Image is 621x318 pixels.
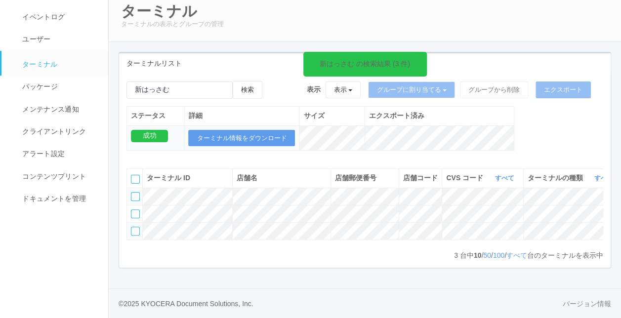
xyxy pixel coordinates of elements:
[536,81,591,98] button: エクスポート
[454,250,603,261] p: 台中 / / / 台のターミナルを表示中
[460,81,528,98] button: グループから削除
[594,174,616,182] a: すべて
[20,60,58,68] span: ターミナル
[1,120,117,143] a: クライアントリンク
[1,98,117,120] a: メンテナンス通知
[20,105,79,113] span: メンテナンス通知
[119,53,611,74] div: ターミナルリスト
[493,173,519,183] button: すべて
[493,251,504,259] a: 100
[303,111,361,121] div: サイズ
[131,130,168,142] div: 成功
[188,130,295,147] button: ターミナル情報をダウンロード
[121,3,609,19] h2: ターミナル
[591,173,618,183] button: すべて
[403,174,438,182] span: 店舗コード
[237,174,257,182] span: 店舗名
[233,81,262,99] button: 検索
[20,35,50,43] span: ユーザー
[1,165,117,188] a: コンテンツプリント
[1,188,117,210] a: ドキュメントを管理
[1,51,117,76] a: ターミナル
[369,111,510,121] div: エクスポート済み
[528,173,585,183] span: ターミナルの種類
[483,251,491,259] a: 50
[506,251,527,259] a: すべて
[563,299,611,309] a: バージョン情報
[335,174,376,182] span: 店舗郵便番号
[320,59,410,69] div: 新はっさむ の検索結果 (3 件)
[326,81,361,98] button: 表示
[20,82,58,90] span: パッケージ
[131,111,180,121] div: ステータス
[495,174,517,182] a: すべて
[307,84,321,95] span: 表示
[20,172,86,180] span: コンテンツプリント
[368,81,455,98] button: グループに割り当てる
[474,251,482,259] span: 10
[1,28,117,50] a: ユーザー
[454,251,460,259] span: 3
[188,111,295,121] div: 詳細
[20,127,86,135] span: クライアントリンク
[119,300,253,308] span: © 2025 KYOCERA Document Solutions, Inc.
[20,150,65,158] span: アラート設定
[20,195,86,202] span: ドキュメントを管理
[121,19,609,29] p: ターミナルの表示とグループの管理
[20,13,65,21] span: イベントログ
[1,143,117,165] a: アラート設定
[1,6,117,28] a: イベントログ
[446,173,486,183] span: CVS コード
[1,76,117,98] a: パッケージ
[147,173,228,183] div: ターミナル ID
